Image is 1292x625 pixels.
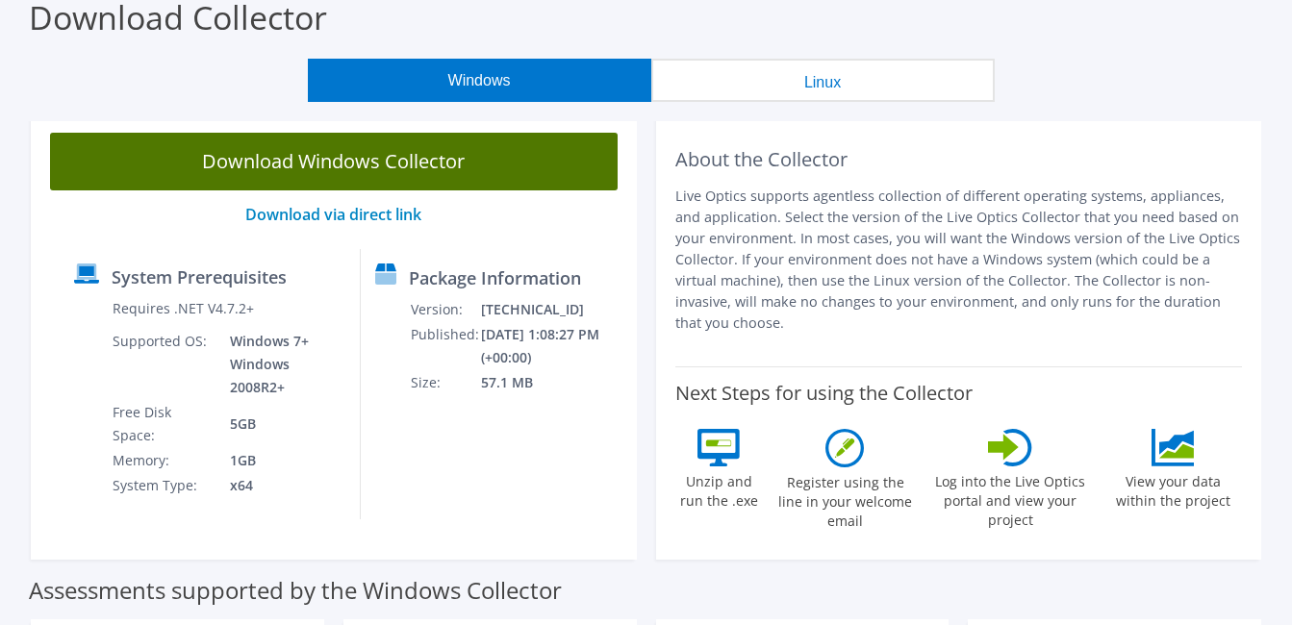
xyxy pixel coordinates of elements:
label: Assessments supported by the Windows Collector [29,581,562,600]
td: System Type: [112,473,215,498]
td: Size: [410,370,480,395]
td: 57.1 MB [480,370,627,395]
label: System Prerequisites [112,267,287,287]
td: 5GB [215,400,345,448]
td: x64 [215,473,345,498]
label: Log into the Live Optics portal and view your project [927,466,1095,530]
label: Unzip and run the .exe [675,466,764,511]
h2: About the Collector [675,148,1243,171]
label: Next Steps for using the Collector [675,382,973,405]
label: View your data within the project [1103,466,1242,511]
a: Download Windows Collector [50,133,618,190]
td: Free Disk Space: [112,400,215,448]
td: Published: [410,322,480,370]
td: Memory: [112,448,215,473]
label: Package Information [409,268,581,287]
button: Windows [308,59,651,102]
label: Requires .NET V4.7.2+ [113,299,254,318]
label: Register using the line in your welcome email [773,467,918,531]
td: 1GB [215,448,345,473]
td: [DATE] 1:08:27 PM (+00:00) [480,322,627,370]
td: Supported OS: [112,329,215,400]
p: Live Optics supports agentless collection of different operating systems, appliances, and applica... [675,186,1243,334]
td: Version: [410,297,480,322]
td: [TECHNICAL_ID] [480,297,627,322]
a: Download via direct link [245,204,421,225]
button: Linux [651,59,995,102]
td: Windows 7+ Windows 2008R2+ [215,329,345,400]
